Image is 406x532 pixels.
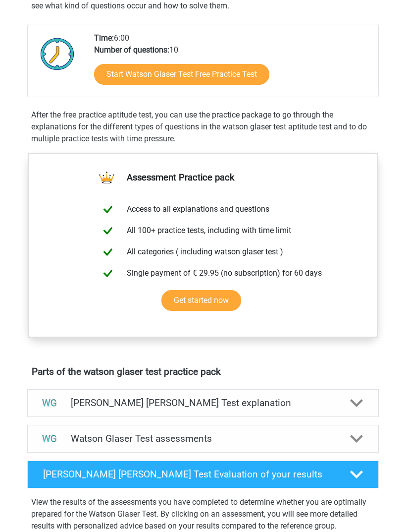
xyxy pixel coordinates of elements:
[27,110,379,145] div: After the free practice aptitude test, you can use the practice package to go through the explana...
[161,291,241,311] a: Get started now
[87,33,378,97] div: 6:00 10
[40,429,59,449] img: watson glaser test assessments
[23,461,383,489] a: [PERSON_NAME] [PERSON_NAME] Test Evaluation of your results
[94,64,269,85] a: Start Watson Glaser Test Free Practice Test
[43,469,335,480] h4: [PERSON_NAME] [PERSON_NAME] Test Evaluation of your results
[40,394,59,414] img: watson glaser test explanations
[94,34,114,43] b: Time:
[23,425,383,453] a: assessments Watson Glaser Test assessments
[32,366,374,378] h4: Parts of the watson glaser test practice pack
[71,398,335,409] h4: [PERSON_NAME] [PERSON_NAME] Test explanation
[71,433,335,445] h4: Watson Glaser Test assessments
[36,33,79,76] img: Clock
[94,46,169,55] b: Number of questions:
[23,390,383,417] a: explanations [PERSON_NAME] [PERSON_NAME] Test explanation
